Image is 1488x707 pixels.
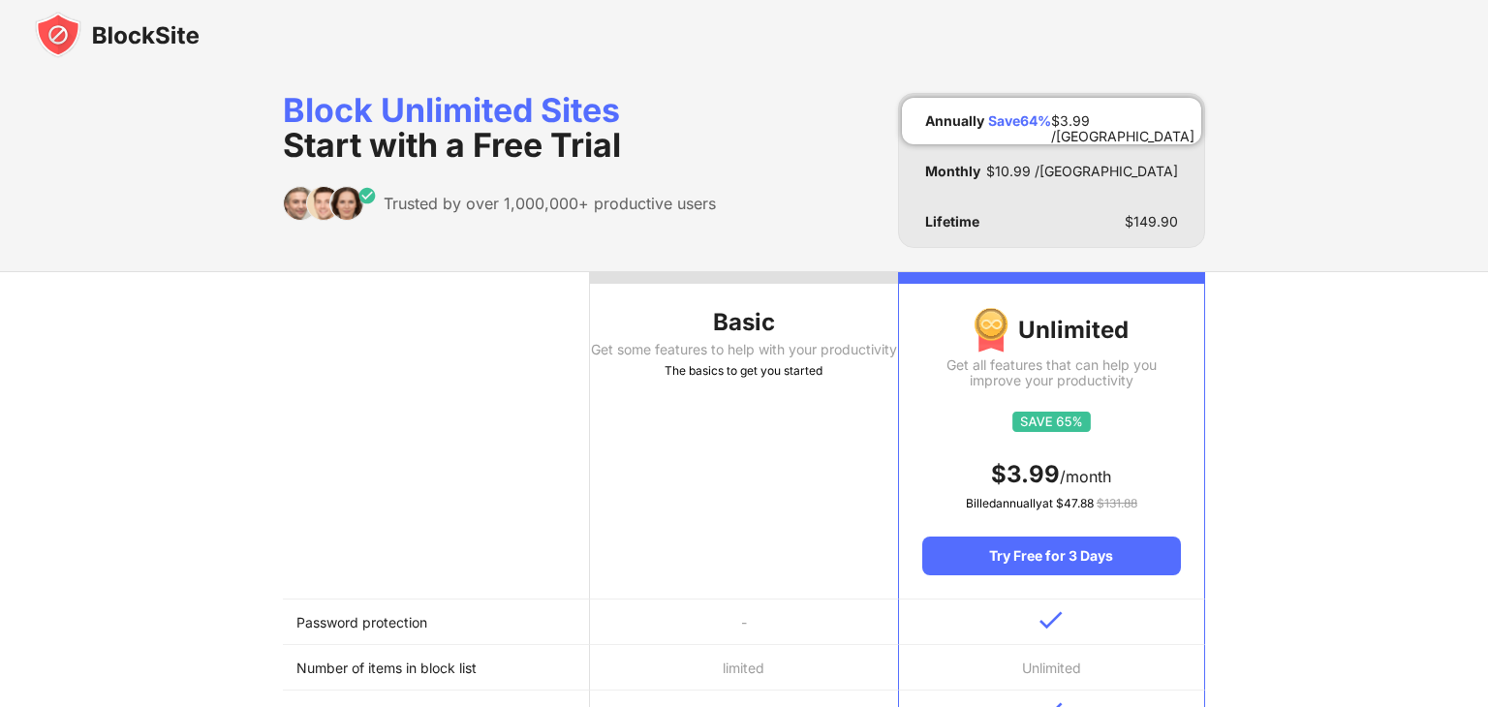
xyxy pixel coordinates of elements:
div: $ 149.90 [1125,214,1178,230]
div: Save 64 % [988,113,1051,129]
div: Trusted by over 1,000,000+ productive users [384,194,716,213]
div: Billed annually at $ 47.88 [922,494,1181,513]
div: Basic [590,307,897,338]
span: Start with a Free Trial [283,125,621,165]
div: $ 10.99 /[GEOGRAPHIC_DATA] [986,164,1178,179]
img: save65.svg [1012,412,1091,432]
div: $ 3.99 /[GEOGRAPHIC_DATA] [1051,113,1194,129]
div: Monthly [925,164,980,179]
div: Try Free for 3 Days [922,537,1181,575]
td: Password protection [283,599,590,645]
div: Unlimited [922,307,1181,353]
div: /month [922,459,1181,490]
div: Annually [925,113,984,129]
span: $ 3.99 [991,460,1060,488]
td: - [590,599,897,645]
td: Number of items in block list [283,645,590,691]
img: img-premium-medal [974,307,1008,353]
img: v-blue.svg [1039,611,1063,630]
div: Get all features that can help you improve your productivity [922,357,1181,388]
div: The basics to get you started [590,361,897,381]
td: limited [590,645,897,691]
span: $ 131.88 [1097,496,1137,510]
img: blocksite-icon-black.svg [35,12,200,58]
div: Get some features to help with your productivity [590,342,897,357]
img: trusted-by.svg [283,186,377,221]
div: Block Unlimited Sites [283,93,716,163]
td: Unlimited [898,645,1205,691]
div: Lifetime [925,214,979,230]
